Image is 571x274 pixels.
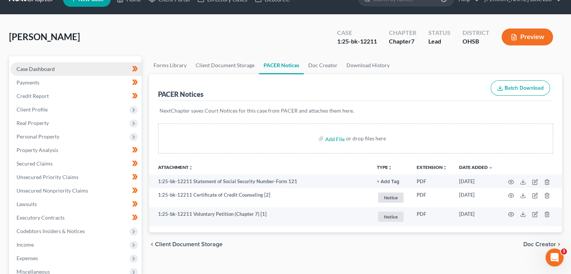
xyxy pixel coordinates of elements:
[453,188,499,207] td: [DATE]
[346,135,386,142] div: or drop files here
[411,188,453,207] td: PDF
[149,56,191,74] a: Forms Library
[158,164,193,170] a: Attachmentunfold_more
[377,178,405,185] a: + Add Tag
[11,76,142,89] a: Payments
[11,184,142,197] a: Unsecured Nonpriority Claims
[149,241,223,247] button: chevron_left Client Document Storage
[463,37,490,46] div: OHSB
[377,211,405,223] a: Notice
[160,107,551,114] p: NextChapter saves Court Notices for this case from PACER and attaches them here.
[11,89,142,103] a: Credit Report
[523,241,562,247] button: Doc Creator chevron_right
[17,147,58,153] span: Property Analysis
[17,120,49,126] span: Real Property
[11,143,142,157] a: Property Analysis
[389,37,416,46] div: Chapter
[304,56,342,74] a: Doc Creator
[17,214,65,221] span: Executory Contracts
[411,38,414,45] span: 7
[556,241,562,247] i: chevron_right
[459,164,493,170] a: Date Added expand_more
[388,166,392,170] i: unfold_more
[17,93,49,99] span: Credit Report
[337,29,377,37] div: Case
[188,166,193,170] i: unfold_more
[17,79,39,86] span: Payments
[259,56,304,74] a: PACER Notices
[342,56,394,74] a: Download History
[491,80,550,96] button: Batch Download
[17,133,59,140] span: Personal Property
[17,228,85,234] span: Codebtors Insiders & Notices
[443,166,447,170] i: unfold_more
[505,85,544,91] span: Batch Download
[417,164,447,170] a: Extensionunfold_more
[11,170,142,184] a: Unsecured Priority Claims
[17,66,55,72] span: Case Dashboard
[378,212,404,222] span: Notice
[377,179,399,184] button: + Add Tag
[149,175,371,188] td: 1:25-bk-12211 Statement of Social Security Number-Form 121
[17,160,53,167] span: Secured Claims
[337,37,377,46] div: 1:25-bk-12211
[17,255,38,261] span: Expenses
[191,56,259,74] a: Client Document Storage
[17,106,48,113] span: Client Profile
[428,29,450,37] div: Status
[9,31,80,42] span: [PERSON_NAME]
[453,175,499,188] td: [DATE]
[411,207,453,226] td: PDF
[17,187,88,194] span: Unsecured Nonpriority Claims
[11,157,142,170] a: Secured Claims
[149,241,155,247] i: chevron_left
[378,193,404,203] span: Notice
[411,175,453,188] td: PDF
[377,165,392,170] button: TYPEunfold_more
[149,188,371,207] td: 1:25-bk-12211 Certificate of Credit Counseling [2]
[149,207,371,226] td: 1:25-bk-12211 Voluntary Petition (Chapter 7) [1]
[11,211,142,224] a: Executory Contracts
[428,37,450,46] div: Lead
[545,248,563,266] iframe: Intercom live chat
[453,207,499,226] td: [DATE]
[488,166,493,170] i: expand_more
[11,62,142,76] a: Case Dashboard
[463,29,490,37] div: District
[523,241,556,247] span: Doc Creator
[502,29,553,45] button: Preview
[158,90,203,99] div: PACER Notices
[17,241,34,248] span: Income
[561,248,567,254] span: 3
[17,174,78,180] span: Unsecured Priority Claims
[155,241,223,247] span: Client Document Storage
[377,191,405,204] a: Notice
[389,29,416,37] div: Chapter
[11,197,142,211] a: Lawsuits
[17,201,37,207] span: Lawsuits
